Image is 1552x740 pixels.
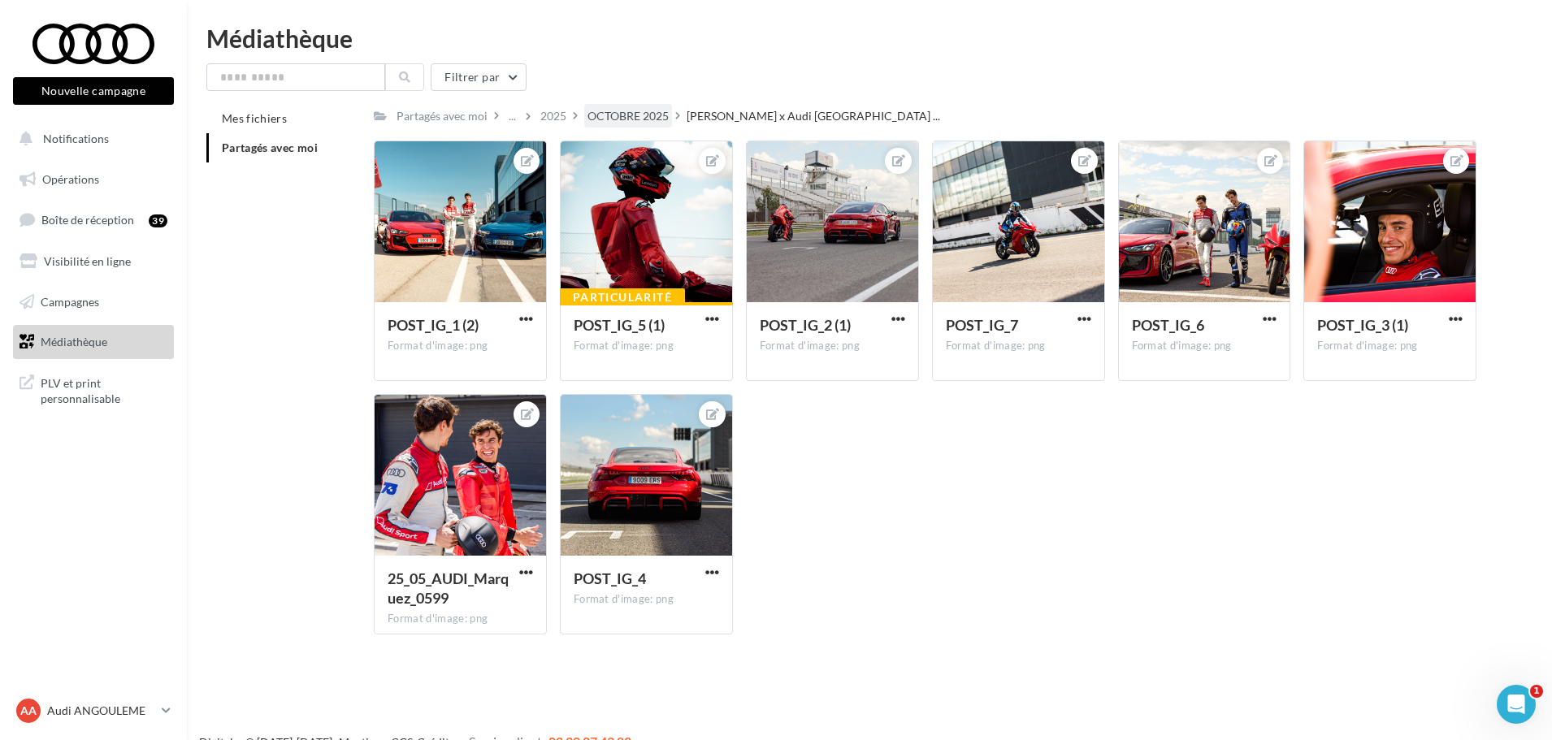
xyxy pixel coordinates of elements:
[388,569,509,607] span: 25_05_AUDI_Marquez_0599
[760,339,905,353] div: Format d'image: png
[47,703,155,719] p: Audi ANGOULEME
[10,366,177,413] a: PLV et print personnalisable
[388,612,533,626] div: Format d'image: png
[1317,316,1408,334] span: POST_IG_3 (1)
[1132,316,1204,334] span: POST_IG_6
[42,172,99,186] span: Opérations
[574,339,719,353] div: Format d'image: png
[388,339,533,353] div: Format d'image: png
[946,339,1091,353] div: Format d'image: png
[574,316,665,334] span: POST_IG_5 (1)
[43,132,109,145] span: Notifications
[946,316,1018,334] span: POST_IG_7
[20,703,37,719] span: AA
[1317,339,1463,353] div: Format d'image: png
[587,108,669,124] div: OCTOBRE 2025
[222,141,318,154] span: Partagés avec moi
[222,111,287,125] span: Mes fichiers
[13,77,174,105] button: Nouvelle campagne
[41,335,107,348] span: Médiathèque
[10,122,171,156] button: Notifications
[397,108,488,124] div: Partagés avec moi
[560,288,685,306] div: Particularité
[574,569,646,587] span: POST_IG_4
[388,316,479,334] span: POST_IG_1 (2)
[10,162,177,197] a: Opérations
[1497,685,1536,724] iframe: Intercom live chat
[41,294,99,308] span: Campagnes
[44,254,131,268] span: Visibilité en ligne
[10,202,177,237] a: Boîte de réception39
[540,108,566,124] div: 2025
[431,63,527,91] button: Filtrer par
[41,213,134,227] span: Boîte de réception
[687,108,940,124] span: [PERSON_NAME] x Audi [GEOGRAPHIC_DATA] ...
[10,285,177,319] a: Campagnes
[10,245,177,279] a: Visibilité en ligne
[206,26,1532,50] div: Médiathèque
[13,695,174,726] a: AA Audi ANGOULEME
[1530,685,1543,698] span: 1
[760,316,851,334] span: POST_IG_2 (1)
[1132,339,1277,353] div: Format d'image: png
[10,325,177,359] a: Médiathèque
[574,592,719,607] div: Format d'image: png
[149,214,167,227] div: 39
[505,105,519,128] div: ...
[41,372,167,407] span: PLV et print personnalisable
